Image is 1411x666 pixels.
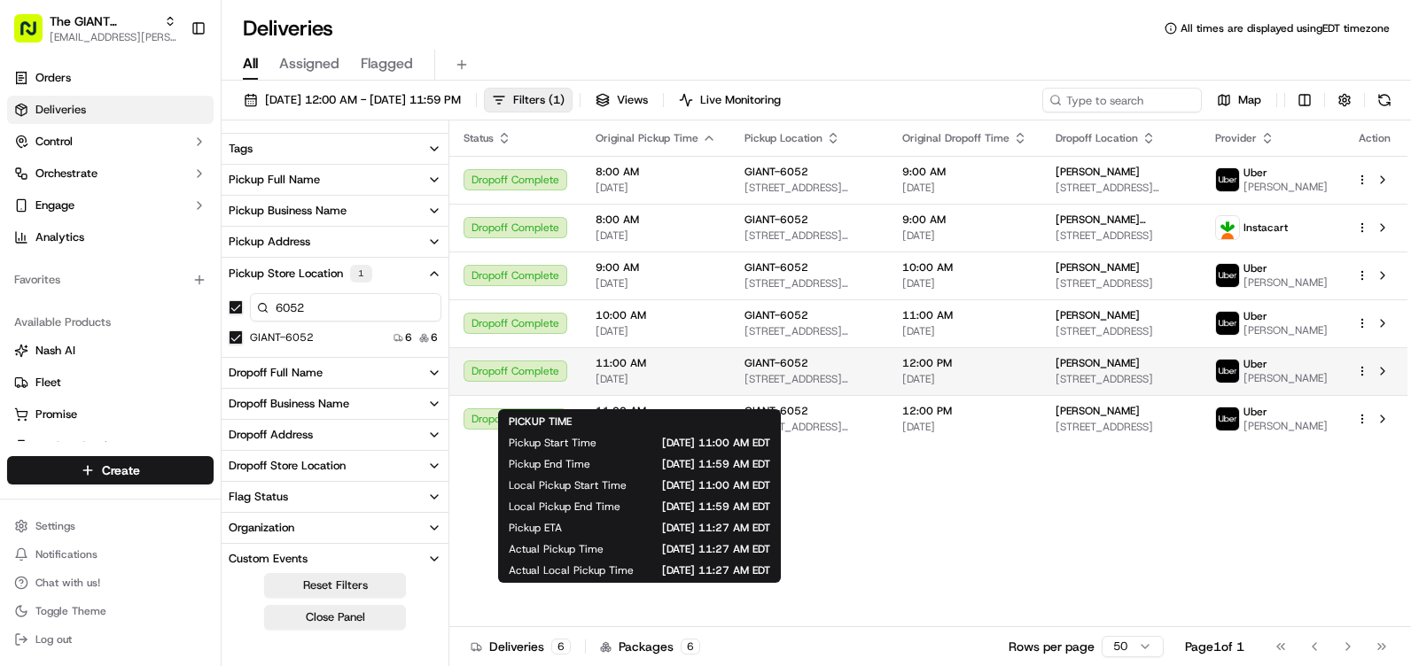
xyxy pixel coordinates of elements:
[1056,276,1187,290] span: [STREET_ADDRESS]
[265,92,461,108] span: [DATE] 12:00 AM - [DATE] 11:59 PM
[596,324,716,338] span: [DATE]
[50,12,157,30] span: The GIANT Company
[7,7,183,50] button: The GIANT Company[EMAIL_ADDRESS][PERSON_NAME][DOMAIN_NAME]
[1243,405,1267,419] span: Uber
[35,375,61,391] span: Fleet
[35,134,73,150] span: Control
[229,551,308,567] div: Custom Events
[222,544,448,574] button: Custom Events
[1056,228,1187,243] span: [STREET_ADDRESS]
[596,165,716,179] span: 8:00 AM
[229,172,320,188] div: Pickup Full Name
[471,638,571,655] div: Deliveries
[7,456,214,484] button: Create
[35,547,97,561] span: Notifications
[14,407,207,422] a: Promise
[655,478,770,492] span: [DATE] 11:00 AM EDT
[509,521,562,535] span: Pickup ETA
[509,563,634,577] span: Actual Local Pickup Time
[902,276,1027,290] span: [DATE]
[744,260,808,275] span: GIANT-6052
[50,30,176,44] button: [EMAIL_ADDRESS][PERSON_NAME][DOMAIN_NAME]
[7,191,214,220] button: Engage
[1056,324,1187,338] span: [STREET_ADDRESS]
[1056,420,1187,434] span: [STREET_ADDRESS]
[744,276,874,290] span: [STREET_ADDRESS][PERSON_NAME]
[176,300,214,314] span: Pylon
[513,92,565,108] span: Filters
[229,458,346,474] div: Dropoff Store Location
[596,260,716,275] span: 9:00 AM
[14,438,207,454] a: Product Catalog
[744,228,874,243] span: [STREET_ADDRESS][PERSON_NAME]
[464,131,494,145] span: Status
[596,276,716,290] span: [DATE]
[1042,88,1202,112] input: Type to search
[596,404,716,418] span: 11:00 AM
[7,223,214,252] a: Analytics
[102,461,140,479] span: Create
[600,638,700,655] div: Packages
[1243,180,1328,194] span: [PERSON_NAME]
[1185,638,1244,655] div: Page 1 of 1
[222,258,448,290] button: Pickup Store Location1
[229,396,349,412] div: Dropoff Business Name
[625,436,770,450] span: [DATE] 11:00 AM EDT
[35,343,75,359] span: Nash AI
[279,53,339,74] span: Assigned
[902,165,1027,179] span: 9:00 AM
[596,356,716,370] span: 11:00 AM
[596,131,698,145] span: Original Pickup Time
[264,573,406,598] button: Reset Filters
[1243,371,1328,385] span: [PERSON_NAME]
[902,213,1027,227] span: 9:00 AM
[744,404,808,418] span: GIANT-6052
[744,308,808,322] span: GIANT-6052
[7,96,214,124] a: Deliveries
[229,365,323,381] div: Dropoff Full Name
[361,53,413,74] span: Flagged
[431,330,438,345] span: 6
[1216,407,1239,430] img: profile_uber_ahold_partner.png
[7,308,214,337] div: Available Products
[264,605,406,630] button: Close Panel
[35,70,71,86] span: Orders
[590,521,770,535] span: [DATE] 11:27 AM EDT
[902,372,1027,386] span: [DATE]
[18,169,50,201] img: 1736555255976-a54dd68f-1ca7-489b-9aae-adbdc363a1c4
[250,293,441,321] input: Pickup Store Location
[744,356,808,370] span: GIANT-6052
[596,228,716,243] span: [DATE]
[229,427,313,443] div: Dropoff Address
[7,599,214,623] button: Toggle Theme
[222,420,448,450] button: Dropoff Address
[1056,181,1187,195] span: [STREET_ADDRESS][PERSON_NAME]
[229,141,253,157] div: Tags
[700,92,781,108] span: Live Monitoring
[509,542,604,556] span: Actual Pickup Time
[7,514,214,538] button: Settings
[7,400,214,429] button: Promise
[222,389,448,419] button: Dropoff Business Name
[7,627,214,652] button: Log out
[243,53,258,74] span: All
[902,404,1027,418] span: 12:00 PM
[1056,260,1140,275] span: [PERSON_NAME]
[902,228,1027,243] span: [DATE]
[617,92,648,108] span: Views
[744,213,808,227] span: GIANT-6052
[649,499,770,514] span: [DATE] 11:59 AM EDT
[509,499,620,514] span: Local Pickup End Time
[7,64,214,92] a: Orders
[18,18,53,53] img: Nash
[671,88,789,112] button: Live Monitoring
[35,166,97,182] span: Orchestrate
[902,260,1027,275] span: 10:00 AM
[1215,131,1257,145] span: Provider
[7,432,214,461] button: Product Catalog
[222,451,448,481] button: Dropoff Store Location
[1056,165,1140,179] span: [PERSON_NAME]
[1243,261,1267,275] span: Uber
[1243,357,1267,371] span: Uber
[46,114,319,133] input: Got a question? Start typing here...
